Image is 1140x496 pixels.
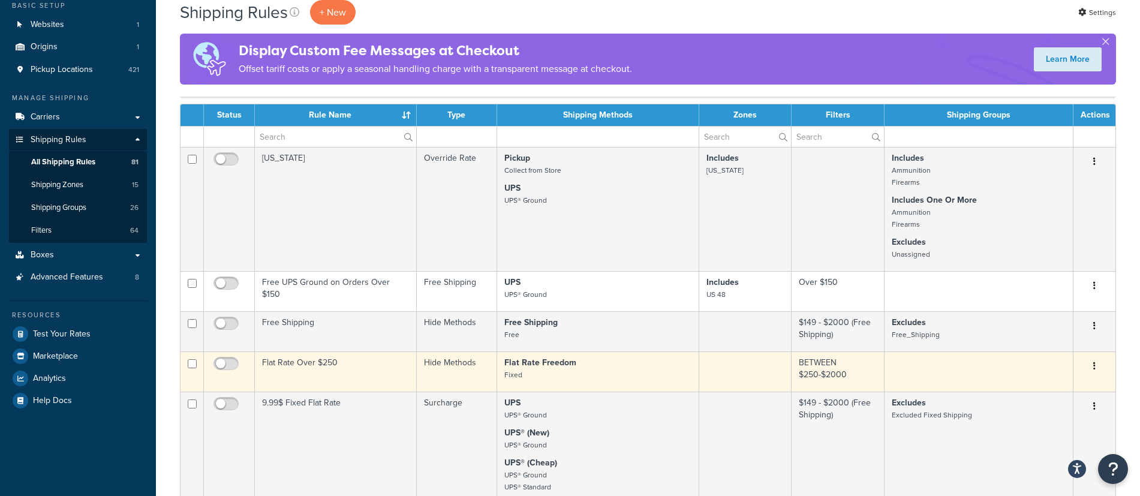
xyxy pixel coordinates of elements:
h4: Display Custom Fee Messages at Checkout [239,41,632,61]
span: Websites [31,20,64,30]
td: Free Shipping [417,271,497,311]
td: [US_STATE] [255,147,417,271]
h1: Shipping Rules [180,1,288,24]
input: Search [255,127,416,147]
td: Hide Methods [417,311,497,351]
span: Marketplace [33,351,78,362]
span: Filters [31,226,52,236]
th: Rule Name : activate to sort column ascending [255,104,417,126]
th: Zones [699,104,792,126]
a: Advanced Features 8 [9,266,147,288]
li: Origins [9,36,147,58]
li: All Shipping Rules [9,151,147,173]
a: Shipping Zones 15 [9,174,147,196]
li: Pickup Locations [9,59,147,81]
a: Help Docs [9,390,147,411]
div: Manage Shipping [9,93,147,103]
a: Boxes [9,244,147,266]
input: Search [699,127,791,147]
td: Hide Methods [417,351,497,392]
small: UPS® Ground UPS® Standard [504,470,551,492]
a: Shipping Groups 26 [9,197,147,219]
span: 421 [128,65,139,75]
button: Open Resource Center [1098,454,1128,484]
span: 81 [131,157,139,167]
strong: UPS® (New) [504,426,549,439]
span: Analytics [33,374,66,384]
strong: Includes [706,276,739,288]
small: Ammunition Firearms [892,165,931,188]
a: Settings [1078,4,1116,21]
small: Collect from Store [504,165,561,176]
img: duties-banner-06bc72dcb5fe05cb3f9472aba00be2ae8eb53ab6f0d8bb03d382ba314ac3c341.png [180,34,239,85]
span: 26 [130,203,139,213]
a: Pickup Locations 421 [9,59,147,81]
small: [US_STATE] [706,165,744,176]
span: Shipping Rules [31,135,86,145]
strong: UPS [504,396,521,409]
strong: Includes [706,152,739,164]
span: Origins [31,42,58,52]
th: Shipping Methods [497,104,699,126]
input: Search [792,127,884,147]
a: Websites 1 [9,14,147,36]
a: Carriers [9,106,147,128]
div: Resources [9,310,147,320]
a: Filters 64 [9,220,147,242]
small: Ammunition Firearms [892,207,931,230]
strong: Pickup [504,152,530,164]
td: Flat Rate Over $250 [255,351,417,392]
span: Pickup Locations [31,65,93,75]
small: Unassigned [892,249,930,260]
a: Analytics [9,368,147,389]
span: Boxes [31,250,54,260]
small: UPS® Ground [504,195,547,206]
td: Override Rate [417,147,497,271]
li: Websites [9,14,147,36]
small: Fixed [504,369,522,380]
span: Test Your Rates [33,329,91,339]
span: 15 [132,180,139,190]
a: Shipping Rules [9,129,147,151]
li: Shipping Groups [9,197,147,219]
span: 8 [135,272,139,282]
li: Shipping Rules [9,129,147,243]
td: BETWEEN $250-$2000 [792,351,885,392]
small: Excluded Fixed Shipping [892,410,972,420]
strong: Includes [892,152,924,164]
p: Offset tariff costs or apply a seasonal handling charge with a transparent message at checkout. [239,61,632,77]
th: Filters [792,104,885,126]
th: Type [417,104,497,126]
a: Learn More [1034,47,1102,71]
span: 64 [130,226,139,236]
strong: Excludes [892,396,926,409]
span: Shipping Zones [31,180,83,190]
a: Marketplace [9,345,147,367]
a: Test Your Rates [9,323,147,345]
span: 1 [137,42,139,52]
strong: Includes One Or More [892,194,977,206]
strong: UPS [504,182,521,194]
small: UPS® Ground [504,410,547,420]
strong: Free Shipping [504,316,558,329]
small: US 48 [706,289,726,300]
span: Help Docs [33,396,72,406]
td: Over $150 [792,271,885,311]
th: Status [204,104,255,126]
strong: UPS® (Cheap) [504,456,557,469]
span: Carriers [31,112,60,122]
th: Shipping Groups [885,104,1073,126]
li: Shipping Zones [9,174,147,196]
small: UPS® Ground [504,440,547,450]
li: Filters [9,220,147,242]
span: Advanced Features [31,272,103,282]
span: Shipping Groups [31,203,86,213]
div: Basic Setup [9,1,147,11]
strong: Excludes [892,236,926,248]
small: Free_Shipping [892,329,940,340]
